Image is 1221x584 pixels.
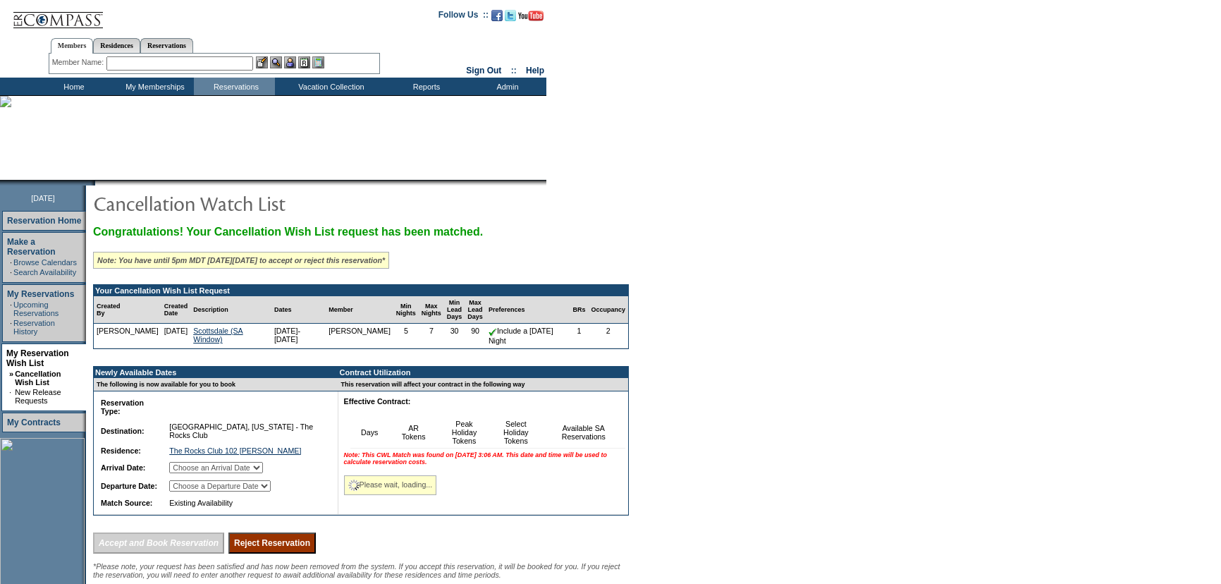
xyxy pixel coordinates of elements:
a: Sign Out [466,66,501,75]
b: Destination: [101,427,145,435]
td: · [10,319,12,336]
td: Min Lead Days [444,296,465,324]
td: 5 [393,324,419,348]
td: 1 [570,324,588,348]
td: Note: This CWL Match was found on [DATE] 3:06 AM. This date and time will be used to calculate re... [341,449,625,468]
span: *Please note, your request has been satisfied and has now been removed from the system. If you ac... [93,562,620,579]
td: Created Date [161,296,191,324]
b: Residence: [101,446,141,455]
td: Occupancy [588,296,628,324]
img: b_edit.gif [256,56,268,68]
td: Admin [465,78,546,95]
td: Home [32,78,113,95]
td: Days [350,417,388,449]
b: Reservation Type: [101,399,144,415]
a: My Contracts [7,418,61,427]
a: Reservation History [13,319,55,336]
td: Reports [384,78,465,95]
td: AR Tokens [388,417,438,449]
b: Effective Contract: [344,397,411,406]
td: The following is now available for you to book [94,378,330,391]
td: Newly Available Dates [94,367,330,378]
td: Min Nights [393,296,419,324]
input: Reject Reservation [228,533,316,554]
a: Reservation Home [7,216,81,226]
img: Impersonate [284,56,296,68]
img: Reservations [298,56,310,68]
img: b_calculator.gif [312,56,324,68]
td: Reservations [194,78,275,95]
td: Member [326,296,393,324]
a: Browse Calendars [13,258,77,267]
td: Peak Holiday Tokens [438,417,490,449]
td: · [10,268,12,276]
td: Your Cancellation Wish List Request [94,285,628,296]
td: Existing Availability [166,496,325,510]
b: Match Source: [101,499,152,507]
td: · [10,300,12,317]
a: Follow us on Twitter [505,14,516,23]
a: Cancellation Wish List [15,370,61,387]
img: promoShadowLeftCorner.gif [90,180,95,185]
td: 90 [465,324,486,348]
a: Become our fan on Facebook [491,14,503,23]
td: Select Holiday Tokens [490,417,541,449]
td: This reservation will affect your contract in the following way [338,378,628,391]
a: Residences [93,38,140,53]
td: [DATE]- [DATE] [271,324,326,348]
div: Please wait, loading... [344,475,437,495]
td: Available SA Reservations [542,417,625,449]
span: [DATE] [31,194,55,202]
img: chkSmaller.gif [489,328,497,336]
td: 30 [444,324,465,348]
a: Search Availability [13,268,76,276]
img: blank.gif [95,180,97,185]
td: Follow Us :: [438,8,489,25]
a: Help [526,66,544,75]
a: Upcoming Reservations [13,300,59,317]
b: Arrival Date: [101,463,145,472]
td: · [9,388,13,405]
td: Vacation Collection [275,78,384,95]
td: Description [190,296,271,324]
input: Accept and Book Reservation [93,533,224,554]
a: Subscribe to our YouTube Channel [518,14,544,23]
i: Note: You have until 5pm MDT [DATE][DATE] to accept or reject this reservation* [97,256,385,264]
b: » [9,370,13,378]
a: My Reservations [7,289,74,299]
a: Members [51,38,94,54]
a: Reservations [140,38,193,53]
td: 7 [419,324,444,348]
td: 2 [588,324,628,348]
td: Preferences [486,296,570,324]
span: :: [511,66,517,75]
td: Dates [271,296,326,324]
td: Max Lead Days [465,296,486,324]
a: Scottsdale (SA Window) [193,327,243,343]
a: Make a Reservation [7,237,56,257]
a: My Reservation Wish List [6,348,69,368]
td: Contract Utilization [338,367,628,378]
span: Congratulations! Your Cancellation Wish List request has been matched. [93,226,483,238]
td: [GEOGRAPHIC_DATA], [US_STATE] - The Rocks Club [166,420,325,442]
td: Max Nights [419,296,444,324]
img: Become our fan on Facebook [491,10,503,21]
img: View [270,56,282,68]
a: New Release Requests [15,388,61,405]
b: Departure Date: [101,482,157,490]
td: My Memberships [113,78,194,95]
img: pgTtlCancellationNotification.gif [93,189,375,217]
td: [PERSON_NAME] [94,324,161,348]
td: · [10,258,12,267]
td: Created By [94,296,161,324]
td: Include a [DATE] Night [486,324,570,348]
a: The Rocks Club 102 [PERSON_NAME] [169,446,301,455]
div: Member Name: [52,56,106,68]
img: Subscribe to our YouTube Channel [518,11,544,21]
td: [DATE] [161,324,191,348]
img: Follow us on Twitter [505,10,516,21]
td: BRs [570,296,588,324]
td: [PERSON_NAME] [326,324,393,348]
